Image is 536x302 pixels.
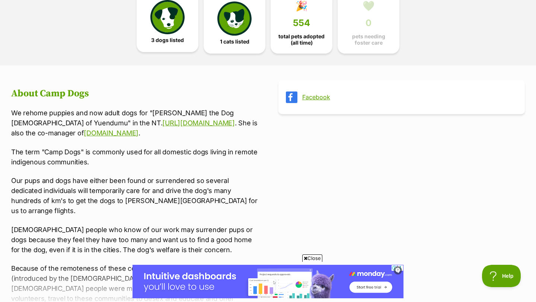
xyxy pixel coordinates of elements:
[217,1,252,36] img: cat-icon-068c71abf8fe30c970a85cd354bc8e23425d12f6e8612795f06af48be43a487a.svg
[151,37,184,43] span: 3 dogs listed
[162,119,234,127] a: [URL][DOMAIN_NAME]
[302,94,514,100] a: Facebook
[366,18,371,28] span: 0
[11,225,258,255] p: [DEMOGRAPHIC_DATA] people who know of our work may surrender pups or dogs because they feel they ...
[482,265,521,287] iframe: Help Scout Beacon - Open
[11,147,258,167] p: The term "Camp Dogs" is commonly used for all domestic dogs living in remote indigenous communities.
[302,254,322,262] span: Close
[11,108,258,138] p: We rehome puppies and now adult dogs for "[PERSON_NAME] the Dog [DEMOGRAPHIC_DATA] of Yuendumu" i...
[395,267,401,274] img: info.svg
[344,33,393,45] span: pets needing foster care
[220,39,249,45] span: 1 cats listed
[277,33,326,45] span: total pets adopted (all time)
[11,176,258,216] p: Our pups and dogs have either been found or surrendered so several dedicated individuals will tem...
[11,88,258,99] h2: About Camp Dogs
[296,0,307,12] div: 🎉
[363,0,374,12] div: 💚
[293,18,310,28] span: 554
[84,129,138,137] a: [DOMAIN_NAME]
